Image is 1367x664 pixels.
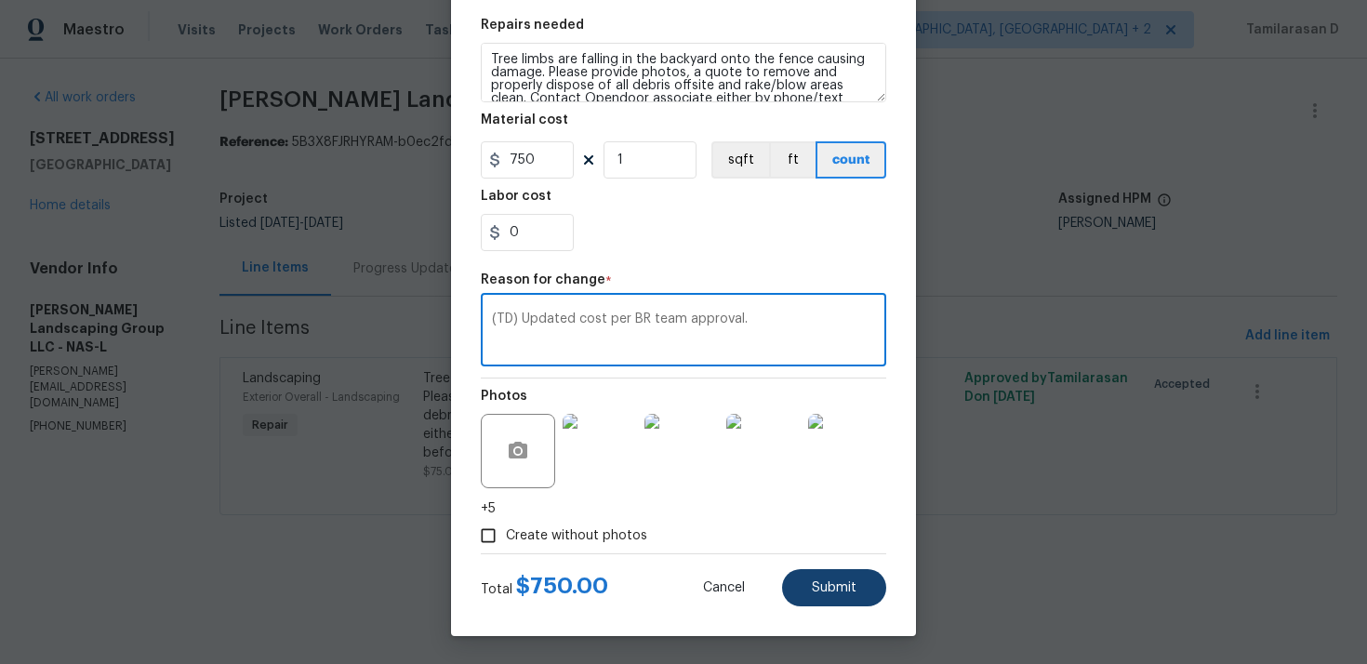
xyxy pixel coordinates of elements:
span: +5 [481,499,496,518]
button: sqft [711,141,769,179]
h5: Reason for change [481,273,605,286]
span: $ 750.00 [516,575,608,597]
h5: Repairs needed [481,19,584,32]
h5: Labor cost [481,190,551,203]
span: Create without photos [506,526,647,546]
span: Submit [812,581,856,595]
span: Cancel [703,581,745,595]
h5: Photos [481,390,527,403]
textarea: Tree limbs are falling in the backyard onto the fence causing damage. Please provide photos, a qu... [481,43,886,102]
button: count [816,141,886,179]
div: Total [481,577,608,599]
button: Cancel [673,569,775,606]
h5: Material cost [481,113,568,126]
textarea: (TD) Updated cost per BR team approval. [492,312,875,352]
button: Submit [782,569,886,606]
button: ft [769,141,816,179]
